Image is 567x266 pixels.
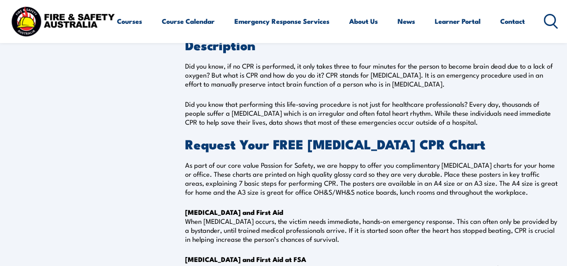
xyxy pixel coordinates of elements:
strong: [MEDICAL_DATA] and First Aid [185,207,283,217]
strong: [MEDICAL_DATA] and First Aid at FSA [185,254,306,264]
a: Contact [500,10,525,32]
p: As part of our core value Passion for Safety, we are happy to offer you complimentary [MEDICAL_DA... [185,161,558,196]
a: Emergency Response Services [234,10,329,32]
a: News [398,10,415,32]
a: Courses [117,10,142,32]
a: Learner Portal [435,10,480,32]
h2: Request Your FREE [MEDICAL_DATA] CPR Chart [185,138,558,149]
h2: Description [185,39,558,50]
a: About Us [349,10,378,32]
p: When [MEDICAL_DATA] occurs, the victim needs immediate, hands-on emergency response. This can oft... [185,208,558,244]
a: Course Calendar [162,10,215,32]
p: Did you know that performing this life-saving procedure is not just for healthcare professionals?... [185,100,558,126]
p: Did you know, if no CPR is performed, it only takes three to four minutes for the person to becom... [185,61,558,88]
